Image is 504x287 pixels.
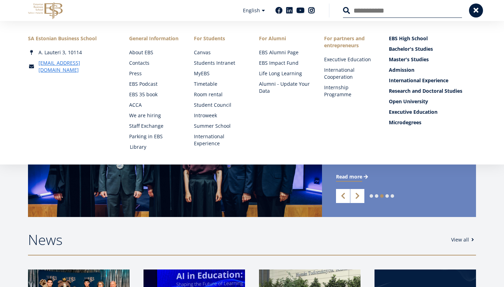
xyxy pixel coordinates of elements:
[296,7,304,14] a: Youtube
[389,119,476,126] a: Microdegrees
[389,87,476,94] a: Research and Doctoral Studies
[129,80,180,87] a: EBS Podcast
[259,80,310,94] a: Alumni - Update Your Data
[259,49,310,56] a: EBS Alumni Page
[194,101,245,108] a: Student Council
[389,35,476,42] a: EBS High School
[38,59,115,73] a: [EMAIL_ADDRESS][DOMAIN_NAME]
[324,66,375,80] a: International Cooperation
[194,122,245,129] a: Summer School
[336,189,350,203] a: Previous
[194,112,245,119] a: Introweek
[28,49,115,56] div: A. Lauteri 3, 10114
[129,70,180,77] a: Press
[259,59,310,66] a: EBS Impact Fund
[129,133,180,140] a: Parking in EBS
[259,35,310,42] span: For Alumni
[194,59,245,66] a: Students Intranet
[259,70,310,77] a: Life Long Learning
[129,101,180,108] a: ACCA
[389,66,476,73] a: Admission
[324,56,375,63] a: Executive Education
[391,194,394,198] a: 5
[324,35,375,49] span: For partners and entrepreneurs
[194,133,245,147] a: International Experience
[129,91,180,98] a: EBS 35 book
[129,59,180,66] a: Contacts
[389,77,476,84] a: International Experience
[350,189,364,203] a: Next
[389,45,476,52] a: Bachelor's Studies
[129,35,180,42] span: General Information
[28,35,115,42] div: SA Estonian Business School
[336,173,369,180] a: Read more
[389,56,476,63] a: Master's Studies
[370,194,373,198] a: 1
[451,236,476,243] a: View all
[375,194,378,198] a: 2
[389,98,476,105] a: Open University
[275,7,282,14] a: Facebook
[389,108,476,115] a: Executive Education
[380,194,384,198] a: 3
[28,231,444,248] h2: News
[129,122,180,129] a: Staff Exchange
[308,7,315,14] a: Instagram
[194,35,245,42] a: For Students
[194,91,245,98] a: Room rental
[194,80,245,87] a: Timetable
[194,49,245,56] a: Canvas
[129,112,180,119] a: We are hiring
[129,49,180,56] a: About EBS
[130,143,181,150] a: Library
[385,194,389,198] a: 4
[336,173,362,180] span: Read more
[194,70,245,77] a: MyEBS
[286,7,293,14] a: Linkedin
[324,84,375,98] a: Internship Programme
